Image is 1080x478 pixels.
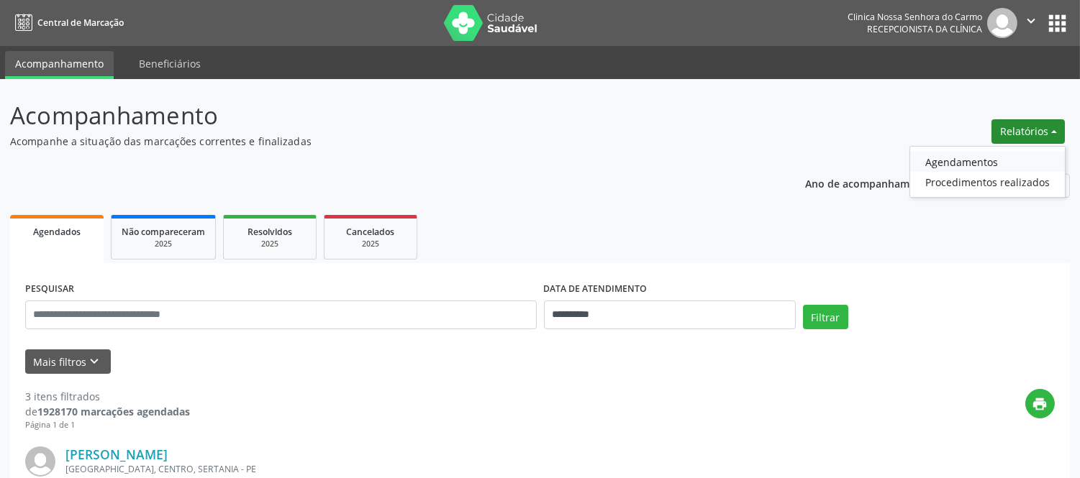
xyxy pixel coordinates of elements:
[25,389,190,404] div: 3 itens filtrados
[234,239,306,249] div: 2025
[987,8,1017,38] img: img
[335,239,407,249] div: 2025
[910,172,1065,192] a: Procedimentos realizados
[803,305,848,329] button: Filtrar
[33,226,81,238] span: Agendados
[25,349,111,374] button: Mais filtroskeyboard_arrow_down
[122,226,205,238] span: Não compareceram
[87,354,103,369] i: keyboard_arrow_down
[5,51,114,79] a: Acompanhamento
[909,146,1066,198] ul: Relatórios
[1045,11,1070,36] button: apps
[1025,389,1055,418] button: print
[25,278,74,300] label: PESQUISAR
[867,23,982,35] span: Recepcionista da clínica
[10,98,752,134] p: Acompanhamento
[10,11,124,35] a: Central de Marcação
[122,239,205,249] div: 2025
[37,405,190,418] strong: 1928170 marcações agendadas
[848,11,982,23] div: Clinica Nossa Senhora do Carmo
[1033,396,1048,412] i: print
[1017,8,1045,38] button: 
[25,419,190,431] div: Página 1 de 1
[248,226,292,238] span: Resolvidos
[544,278,648,300] label: DATA DE ATENDIMENTO
[37,17,124,29] span: Central de Marcação
[65,463,839,475] div: [GEOGRAPHIC_DATA], CENTRO, SERTANIA - PE
[805,174,932,192] p: Ano de acompanhamento
[1023,13,1039,29] i: 
[991,119,1065,144] button: Relatórios
[129,51,211,76] a: Beneficiários
[25,404,190,419] div: de
[347,226,395,238] span: Cancelados
[65,446,168,462] a: [PERSON_NAME]
[10,134,752,149] p: Acompanhe a situação das marcações correntes e finalizadas
[25,446,55,477] img: img
[910,152,1065,172] a: Agendamentos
